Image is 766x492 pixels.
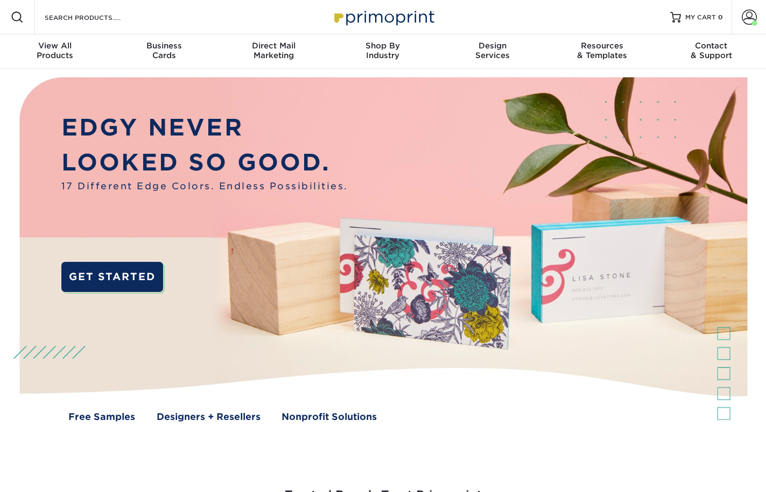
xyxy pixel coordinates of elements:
span: Direct Mail [219,41,328,51]
a: Shop ByIndustry [328,34,438,69]
a: Contact& Support [657,34,766,69]
div: & Support [657,41,766,60]
div: Industry [328,41,438,60]
p: LOOKED SO GOOD. [61,145,348,180]
a: DesignServices [438,34,547,69]
img: Primoprint [329,5,437,28]
a: Free Samples [68,410,135,424]
span: Design [438,41,547,51]
span: 17 Different Edge Colors. Endless Possibilities. [61,180,348,194]
a: Resources& Templates [547,34,656,69]
span: Contact [657,41,766,51]
a: Nonprofit Solutions [282,410,377,424]
a: GET STARTED [61,262,163,292]
a: BusinessCards [109,34,219,69]
p: EDGY NEVER [61,110,348,145]
span: 0 [718,13,723,21]
a: Direct MailMarketing [219,34,328,69]
div: Cards [109,41,219,60]
span: MY CART [685,13,716,22]
a: Designers + Resellers [157,410,261,424]
input: SEARCH PRODUCTS..... [44,11,149,24]
div: & Templates [547,41,656,60]
span: Resources [547,41,656,51]
span: Shop By [328,41,438,51]
div: Services [438,41,547,60]
div: Marketing [219,41,328,60]
span: Business [109,41,219,51]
